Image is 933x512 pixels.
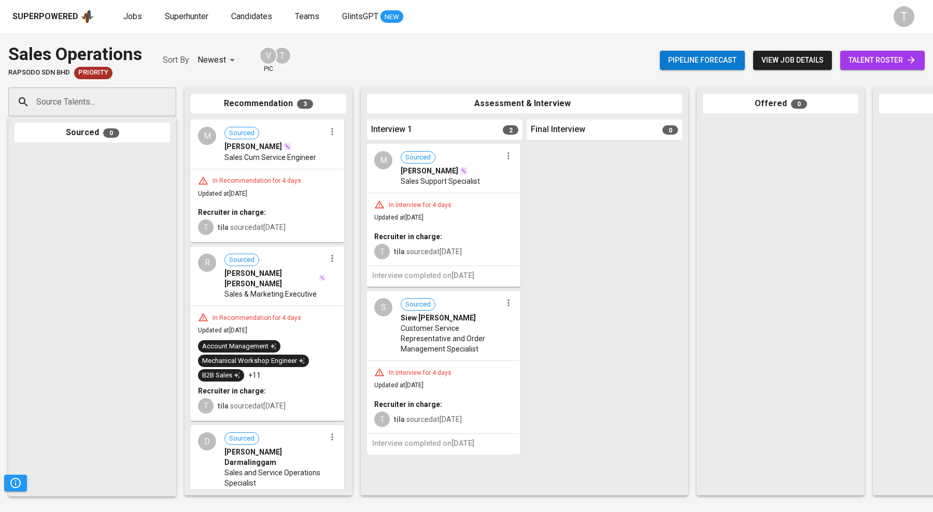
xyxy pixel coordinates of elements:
[385,369,456,377] div: In Interview for 4 days
[103,128,119,138] span: 0
[225,434,259,444] span: Sourced
[202,342,276,352] div: Account Management
[459,167,468,175] img: magic_wand.svg
[451,271,474,280] span: [DATE]
[367,291,520,455] div: SSourcedSiew [PERSON_NAME]Customer Service Representative and Order Management SpecialistIn Inter...
[12,11,78,23] div: Superpowered
[198,127,216,145] div: M
[367,144,520,287] div: MSourced[PERSON_NAME]Sales Support SpecialistIn Interview for 4 daysUpdated at[DATE]Recruiter in ...
[8,68,70,78] span: Rapsodo Sdn Bhd
[451,439,474,447] span: [DATE]
[197,54,226,66] p: Newest
[371,124,412,136] span: Interview 1
[198,432,216,450] div: D
[791,99,807,109] span: 0
[374,151,392,169] div: M
[8,41,142,67] div: Sales Operations
[283,142,291,151] img: magic_wand.svg
[401,313,476,323] span: Siew [PERSON_NAME]
[198,254,216,272] div: R
[668,54,737,67] span: Pipeline forecast
[374,382,423,389] span: Updated at [DATE]
[394,247,462,256] span: sourced at [DATE]
[401,300,435,310] span: Sourced
[198,398,214,414] div: T
[394,415,462,423] span: sourced at [DATE]
[191,246,344,421] div: RSourced[PERSON_NAME] [PERSON_NAME]Sales & Marketing ExecutiveIn Recommendation for 4 daysUpdated...
[394,247,405,256] b: tila
[198,220,214,235] div: T
[202,371,240,381] div: B2B Sales
[401,176,480,186] span: Sales Support Specialist
[198,208,266,216] b: Recruiter in charge:
[295,10,321,23] a: Teams
[297,99,313,109] span: 3
[191,94,346,114] div: Recommendation
[218,402,229,410] b: tila
[74,67,112,79] div: New Job received from Demand Team
[123,10,144,23] a: Jobs
[165,11,208,21] span: Superhunter
[372,270,515,282] h6: Interview completed on
[840,51,925,70] a: talent roster
[224,268,318,289] span: [PERSON_NAME] [PERSON_NAME]
[401,153,435,163] span: Sourced
[198,327,247,334] span: Updated at [DATE]
[761,54,824,67] span: view job details
[208,177,305,185] div: In Recommendation for 4 days
[259,47,277,65] div: V
[225,128,259,138] span: Sourced
[374,214,423,221] span: Updated at [DATE]
[374,244,390,259] div: T
[662,125,678,135] span: 0
[503,125,518,135] span: 2
[374,400,442,408] b: Recruiter in charge:
[367,94,682,114] div: Assessment & Interview
[218,223,229,231] b: tila
[80,9,94,24] img: app logo
[224,289,317,299] span: Sales & Marketing Executive
[224,467,326,488] span: Sales and Service Operations Specialist
[849,54,916,67] span: talent roster
[401,166,458,176] span: [PERSON_NAME]
[218,223,286,231] span: sourced at [DATE]
[218,402,286,410] span: sourced at [DATE]
[753,51,832,70] button: view job details
[372,438,515,449] h6: Interview completed on
[374,412,390,427] div: T
[197,51,238,70] div: Newest
[74,68,112,78] span: Priority
[394,415,405,423] b: tila
[225,255,259,265] span: Sourced
[4,475,27,491] button: Pipeline Triggers
[12,9,94,24] a: Superpoweredapp logo
[342,10,403,23] a: GlintsGPT NEW
[660,51,745,70] button: Pipeline forecast
[295,11,319,21] span: Teams
[165,10,210,23] a: Superhunter
[273,47,291,65] div: T
[231,11,272,21] span: Candidates
[198,387,266,395] b: Recruiter in charge:
[703,94,858,114] div: Offered
[224,447,326,467] span: [PERSON_NAME] Darmalinggam
[248,370,261,381] p: +11
[231,10,274,23] a: Candidates
[319,274,326,281] img: magic_wand.svg
[171,101,173,103] button: Open
[342,11,378,21] span: GlintsGPT
[374,232,442,241] b: Recruiter in charge:
[259,47,277,74] div: pic
[202,356,305,366] div: Mechanical Workshop Engineer
[374,298,392,316] div: S
[531,124,585,136] span: Final Interview
[894,6,914,27] div: T
[401,323,502,354] span: Customer Service Representative and Order Management Specialist
[208,314,305,323] div: In Recommendation for 4 days
[191,120,344,242] div: MSourced[PERSON_NAME]Sales Cum Service EngineerIn Recommendation for 4 daysUpdated at[DATE]Recrui...
[224,141,282,152] span: [PERSON_NAME]
[380,12,403,22] span: NEW
[198,190,247,197] span: Updated at [DATE]
[385,201,456,210] div: In Interview for 4 days
[224,152,316,163] span: Sales Cum Service Engineer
